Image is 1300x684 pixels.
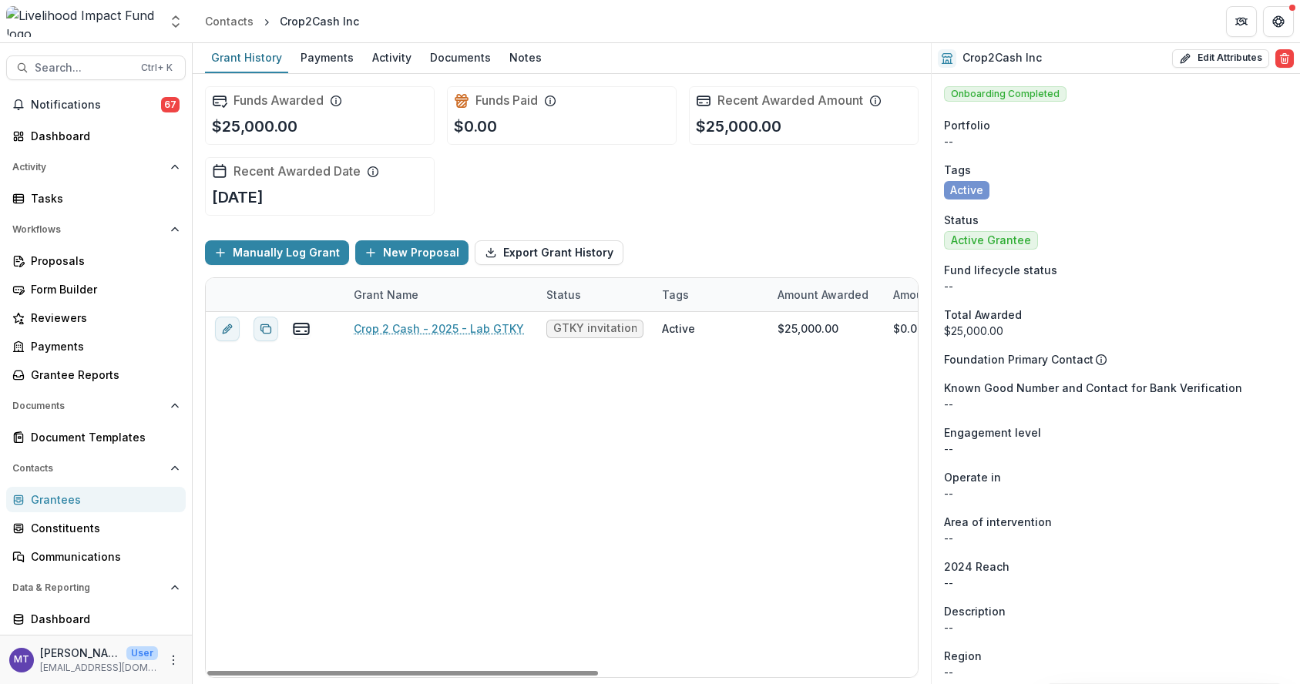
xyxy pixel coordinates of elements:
p: -- [944,530,1288,546]
span: Status [944,212,979,228]
div: Tags [653,287,698,303]
button: Export Grant History [475,240,623,265]
div: Notes [503,46,548,69]
h2: Crop2Cash Inc [962,52,1042,65]
a: Tasks [6,186,186,211]
div: Tags [653,278,768,311]
span: Area of intervention [944,514,1052,530]
a: Document Templates [6,424,186,450]
p: -- [944,575,1288,591]
span: Active Grantee [951,234,1031,247]
span: Portfolio [944,117,990,133]
p: User [126,646,158,660]
div: Dashboard [31,128,173,144]
button: Open Data & Reporting [6,575,186,600]
p: $25,000.00 [696,115,781,138]
div: Grant Name [344,278,537,311]
span: Fund lifecycle status [944,262,1057,278]
button: New Proposal [355,240,469,265]
p: $25,000.00 [212,115,297,138]
button: Open Activity [6,155,186,179]
p: Amount Paid [893,287,961,303]
div: Amount Paid [884,278,999,311]
a: Payments [294,43,360,73]
p: -- [944,278,1288,294]
span: Operate in [944,469,1001,485]
p: -- [944,664,1288,680]
div: Payments [31,338,173,354]
div: Active [662,320,695,337]
button: Notifications67 [6,92,186,117]
button: Open Workflows [6,217,186,242]
div: Ctrl + K [138,59,176,76]
p: -- [944,133,1288,149]
a: Form Builder [6,277,186,302]
a: Proposals [6,248,186,273]
div: Form Builder [31,281,173,297]
span: 2024 Reach [944,558,1009,575]
span: Notifications [31,99,161,112]
a: Crop 2 Cash - 2025 - Lab GTKY [354,320,524,337]
h2: Recent Awarded Date [233,164,361,179]
span: Contacts [12,463,164,474]
button: Search... [6,55,186,80]
h2: Funds Awarded [233,93,324,108]
span: Data & Reporting [12,582,164,593]
button: Partners [1226,6,1257,37]
div: Payments [294,46,360,69]
p: -- [944,619,1288,635]
span: Activity [12,162,164,173]
p: Foundation Primary Contact [944,351,1093,367]
span: Region [944,648,982,664]
p: $0.00 [454,115,497,138]
div: Activity [366,46,418,69]
div: Grant History [205,46,288,69]
a: Notes [503,43,548,73]
a: Dashboard [6,606,186,632]
div: $25,000.00 [778,320,838,337]
div: Amount Awarded [768,287,878,303]
div: Communications [31,548,173,565]
div: Dashboard [31,611,173,627]
span: 67 [161,97,180,112]
div: Amount Awarded [768,278,884,311]
div: Grantees [31,491,173,508]
img: Livelihood Impact Fund logo [6,6,159,37]
div: Crop2Cash Inc [280,13,359,29]
a: Payments [6,334,186,359]
div: Contacts [205,13,254,29]
button: Open Documents [6,394,186,418]
span: Active [950,184,983,197]
button: edit [215,317,240,341]
span: Tags [944,162,971,178]
div: Document Templates [31,429,173,445]
span: GTKY invitation [553,322,637,335]
button: More [164,651,183,669]
div: Status [537,287,590,303]
a: Documents [424,43,497,73]
div: Reviewers [31,310,173,326]
a: Grantee Reports [6,362,186,387]
div: $25,000.00 [944,323,1288,339]
p: [EMAIL_ADDRESS][DOMAIN_NAME] [40,661,158,675]
div: Tasks [31,190,173,206]
p: -- [944,441,1288,457]
a: Activity [366,43,418,73]
p: -- [944,485,1288,501]
div: Muthoni Thuo [14,655,29,665]
div: $0.00 [893,320,924,337]
span: Description [944,603,1006,619]
p: [DATE] [212,186,264,209]
div: Grant Name [344,287,428,303]
nav: breadcrumb [199,10,365,32]
span: Engagement level [944,424,1041,441]
div: Status [537,278,653,311]
span: Documents [12,401,164,411]
span: Workflows [12,224,164,235]
button: Edit Attributes [1172,49,1269,68]
a: Constituents [6,515,186,541]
